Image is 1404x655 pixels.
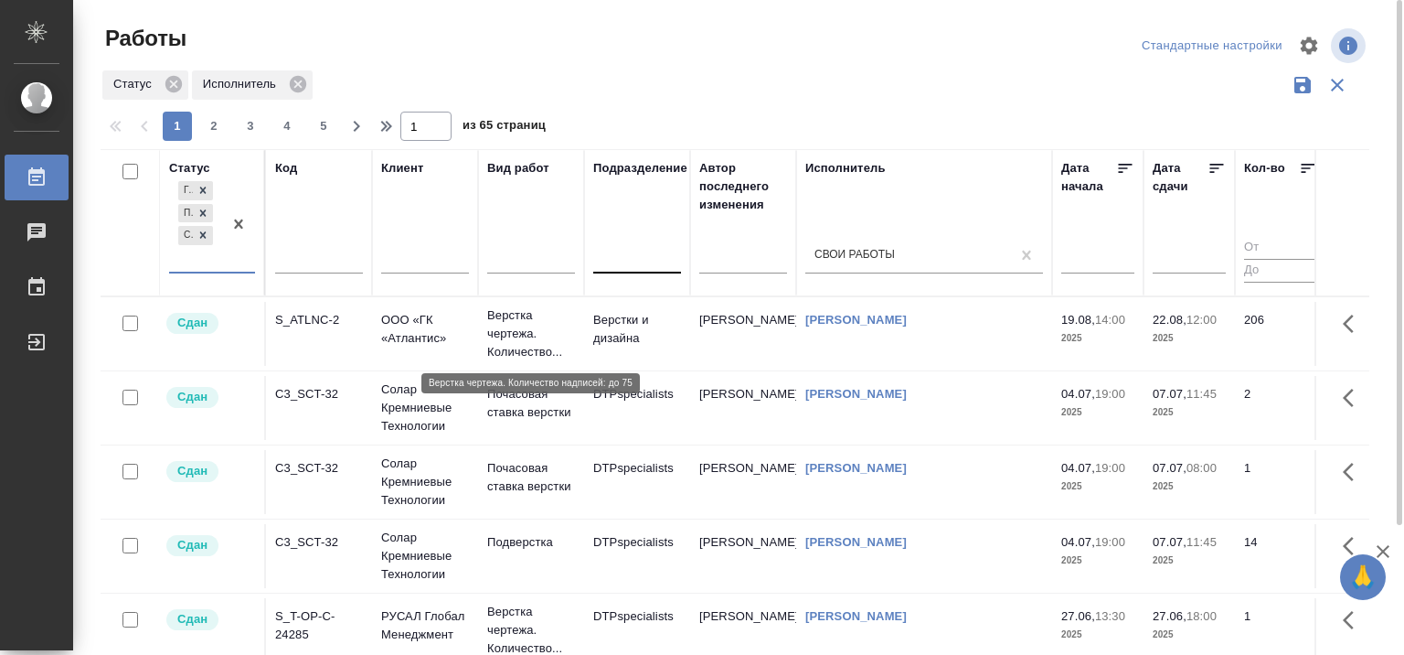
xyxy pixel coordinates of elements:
[165,607,255,632] div: Менеджер проверил работу исполнителя, передает ее на следующий этап
[178,204,193,223] div: Подбор
[199,117,229,135] span: 2
[165,533,255,558] div: Менеджер проверил работу исполнителя, передает ее на следующий этап
[1095,461,1125,475] p: 19:00
[690,450,796,514] td: [PERSON_NAME]
[165,385,255,410] div: Менеджер проверил работу исполнителя, передает ее на следующий этап
[1332,302,1376,346] button: Здесь прячутся важные кнопки
[1244,237,1317,260] input: От
[1235,376,1326,440] td: 2
[1235,450,1326,514] td: 1
[805,159,886,177] div: Исполнитель
[593,159,687,177] div: Подразделение
[177,536,207,554] p: Сдан
[177,388,207,406] p: Сдан
[381,381,469,435] p: Солар Кремниевые Технологии
[1061,609,1095,623] p: 27.06,
[176,224,215,247] div: Готов к работе, Подбор, Сдан
[275,607,363,644] div: S_T-OP-C-24285
[1186,535,1217,549] p: 11:45
[1095,313,1125,327] p: 14:00
[1061,552,1134,570] p: 2025
[584,524,690,588] td: DTPspecialists
[1153,329,1226,348] p: 2025
[487,533,575,552] p: Подверстка
[1332,376,1376,420] button: Здесь прячутся важные кнопки
[1095,535,1125,549] p: 19:00
[1153,403,1226,422] p: 2025
[1061,387,1095,401] p: 04.07,
[1153,552,1226,570] p: 2025
[1153,159,1207,196] div: Дата сдачи
[272,112,302,141] button: 4
[199,112,229,141] button: 2
[178,181,193,200] div: Готов к работе
[1061,478,1134,496] p: 2025
[275,311,363,329] div: S_ATLNC-2
[699,159,787,214] div: Автор последнего изменения
[1153,387,1186,401] p: 07.07,
[203,75,282,93] p: Исполнитель
[487,306,575,361] p: Верстка чертежа. Количество...
[1137,32,1287,60] div: split button
[1061,535,1095,549] p: 04.07,
[1285,68,1320,102] button: Сохранить фильтры
[177,314,207,332] p: Сдан
[1153,461,1186,475] p: 07.07,
[1331,28,1369,63] span: Посмотреть информацию
[178,226,193,245] div: Сдан
[487,459,575,496] p: Почасовая ставка верстки
[805,461,907,475] a: [PERSON_NAME]
[275,459,363,478] div: C3_SCT-32
[1186,387,1217,401] p: 11:45
[275,533,363,552] div: C3_SCT-32
[1244,259,1317,282] input: До
[165,459,255,484] div: Менеджер проверил работу исполнителя, передает ее на следующий этап
[309,112,338,141] button: 5
[1153,313,1186,327] p: 22.08,
[1340,554,1386,600] button: 🙏
[1061,313,1095,327] p: 19.08,
[1153,535,1186,549] p: 07.07,
[1320,68,1355,102] button: Сбросить фильтры
[1061,626,1134,644] p: 2025
[1235,302,1326,366] td: 206
[1061,461,1095,475] p: 04.07,
[381,529,469,584] p: Солар Кремниевые Технологии
[1061,403,1134,422] p: 2025
[1332,524,1376,568] button: Здесь прячутся важные кнопки
[1153,609,1186,623] p: 27.06,
[177,462,207,480] p: Сдан
[584,302,690,366] td: Верстки и дизайна
[814,248,895,263] div: Свои работы
[690,302,796,366] td: [PERSON_NAME]
[272,117,302,135] span: 4
[690,376,796,440] td: [PERSON_NAME]
[584,376,690,440] td: DTPspecialists
[192,70,313,100] div: Исполнитель
[176,179,215,202] div: Готов к работе, Подбор, Сдан
[487,385,575,422] p: Почасовая ставка верстки
[1153,478,1226,496] p: 2025
[169,159,210,177] div: Статус
[1244,159,1285,177] div: Кол-во
[102,70,188,100] div: Статус
[236,117,265,135] span: 3
[1186,313,1217,327] p: 12:00
[1186,609,1217,623] p: 18:00
[113,75,158,93] p: Статус
[805,609,907,623] a: [PERSON_NAME]
[805,535,907,549] a: [PERSON_NAME]
[1061,159,1116,196] div: Дата начала
[381,607,469,644] p: РУСАЛ Глобал Менеджмент
[463,114,546,141] span: из 65 страниц
[309,117,338,135] span: 5
[381,455,469,510] p: Солар Кремниевые Технологии
[1153,626,1226,644] p: 2025
[690,524,796,588] td: [PERSON_NAME]
[236,112,265,141] button: 3
[165,311,255,336] div: Менеджер проверил работу исполнителя, передает ее на следующий этап
[1287,24,1331,68] span: Настроить таблицу
[275,385,363,403] div: C3_SCT-32
[1186,461,1217,475] p: 08:00
[1061,329,1134,348] p: 2025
